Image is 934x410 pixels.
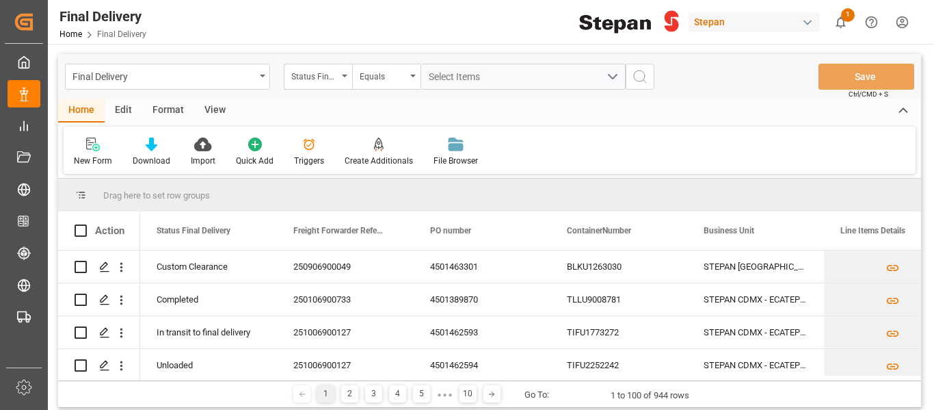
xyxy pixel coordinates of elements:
[65,64,270,90] button: open menu
[157,317,261,348] div: In transit to final delivery
[524,388,549,402] div: Go To:
[825,7,856,38] button: show 1 new notifications
[550,251,687,283] div: BLKU1263030
[687,316,824,348] div: STEPAN CDMX - ECATEPEC
[849,89,888,99] span: Ctrl/CMD + S
[687,251,824,283] div: STEPAN [GEOGRAPHIC_DATA] - [PERSON_NAME]
[360,67,406,83] div: Equals
[704,226,754,235] span: Business Unit
[687,283,824,316] div: STEPAN CDMX - ECATEPEC
[352,64,421,90] button: open menu
[157,251,261,283] div: Custom Clearance
[550,283,687,316] div: TLLU9008781
[345,155,413,167] div: Create Additionals
[194,99,236,123] div: View
[58,349,140,382] div: Press SPACE to select this row.
[133,155,170,167] div: Download
[157,350,261,381] div: Unloaded
[58,283,140,316] div: Press SPACE to select this row.
[291,67,338,83] div: Status Final Delivery
[58,316,140,349] div: Press SPACE to select this row.
[277,349,414,381] div: 251006900127
[414,316,550,348] div: 4501462593
[157,284,261,316] div: Completed
[413,385,430,402] div: 5
[341,385,358,402] div: 2
[103,190,210,201] span: Drag here to set row groups
[840,226,905,235] span: Line Items Details
[841,8,855,22] span: 1
[157,226,230,235] span: Status Final Delivery
[689,12,820,32] div: Stepan
[414,283,550,316] div: 4501389870
[72,67,255,84] div: Final Delivery
[284,64,352,90] button: open menu
[277,316,414,348] div: 251006900127
[437,389,452,400] div: ● ● ●
[579,10,679,34] img: Stepan_Company_logo.svg.png_1713531530.png
[142,99,194,123] div: Format
[567,226,631,235] span: ContainerNumber
[626,64,654,90] button: search button
[59,29,82,39] a: Home
[236,155,273,167] div: Quick Add
[421,64,626,90] button: open menu
[294,155,324,167] div: Triggers
[430,226,471,235] span: PO number
[277,283,414,316] div: 250106900733
[59,6,146,27] div: Final Delivery
[293,226,385,235] span: Freight Forwarder Reference
[389,385,406,402] div: 4
[74,155,112,167] div: New Form
[856,7,887,38] button: Help Center
[277,251,414,283] div: 250906900049
[459,385,477,402] div: 10
[414,349,550,381] div: 4501462594
[550,316,687,348] div: TIFU1773272
[550,349,687,381] div: TIFU2252242
[611,389,689,402] div: 1 to 100 of 944 rows
[689,9,825,35] button: Stepan
[433,155,478,167] div: File Browser
[191,155,215,167] div: Import
[414,251,550,283] div: 4501463301
[105,99,142,123] div: Edit
[58,251,140,283] div: Press SPACE to select this row.
[58,99,105,123] div: Home
[687,349,824,381] div: STEPAN CDMX - ECATEPEC
[317,385,334,402] div: 1
[95,225,124,237] div: Action
[429,71,487,82] span: Select Items
[365,385,382,402] div: 3
[818,64,914,90] button: Save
